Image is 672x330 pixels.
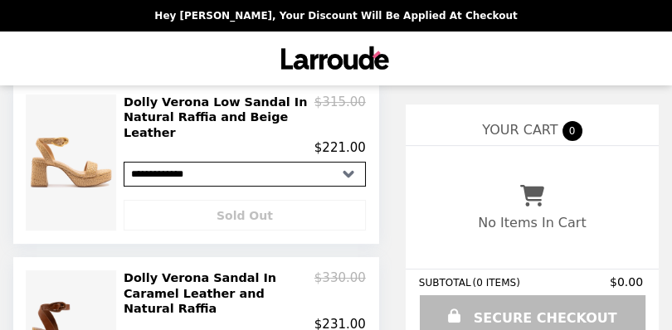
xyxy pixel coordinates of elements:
[124,95,314,140] h2: Dolly Verona Low Sandal In Natural Raffia and Beige Leather
[419,277,473,289] span: SUBTOTAL
[482,122,558,138] span: YOUR CART
[314,140,366,155] p: $221.00
[124,270,314,316] h2: Dolly Verona Sandal In Caramel Leather and Natural Raffia
[276,41,397,75] img: Brand Logo
[314,270,366,316] p: $330.00
[124,162,366,187] select: Select a product variant
[473,277,520,289] span: ( 0 ITEMS )
[154,10,517,22] p: Hey [PERSON_NAME], your discount will be applied at checkout
[26,95,120,231] img: Dolly Verona Low Sandal In Natural Raffia and Beige Leather
[610,275,645,289] span: $0.00
[478,215,586,231] p: No Items In Cart
[314,95,366,140] p: $315.00
[562,121,582,141] span: 0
